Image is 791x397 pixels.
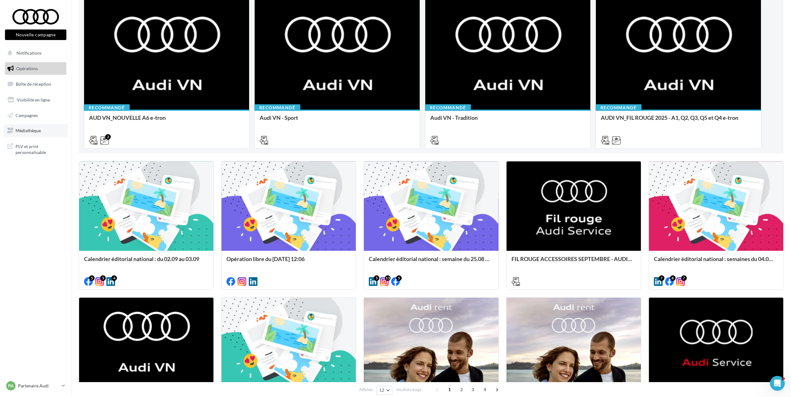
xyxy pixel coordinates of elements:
[16,128,41,133] span: Médiathèque
[16,142,64,156] span: PLV et print personnalisable
[596,104,641,111] div: Recommandé
[89,115,244,127] div: AUD VN_NOUVELLE A6 e-tron
[4,62,68,75] a: Opérations
[385,275,391,281] div: 13
[396,387,422,393] span: résultats/page
[8,383,14,389] span: PA
[445,385,454,395] span: 1
[654,256,778,268] div: Calendrier éditorial national : semaines du 04.08 au 25.08
[84,104,130,111] div: Recommandé
[17,97,50,102] span: Visibilité en ligne
[18,383,59,389] p: Partenaire Audi
[16,66,38,71] span: Opérations
[4,77,68,91] a: Boîte de réception
[111,275,117,281] div: 4
[226,256,351,268] div: Opération libre du [DATE] 12:06
[16,112,38,118] span: Campagnes
[374,275,379,281] div: 5
[16,81,51,87] span: Boîte de réception
[681,275,687,281] div: 7
[377,386,392,395] button: 12
[4,93,68,106] a: Visibilité en ligne
[396,275,402,281] div: 5
[359,387,373,393] span: Afficher
[89,275,95,281] div: 5
[4,124,68,137] a: Médiathèque
[369,256,493,268] div: Calendrier éditorial national : semaine du 25.08 au 31.08
[670,275,676,281] div: 8
[84,256,208,268] div: Calendrier éditorial national : du 02.09 au 03.09
[4,140,68,158] a: PLV et print personnalisable
[100,275,106,281] div: 5
[425,104,471,111] div: Recommandé
[379,388,385,393] span: 12
[468,385,478,395] span: 3
[4,109,68,122] a: Campagnes
[105,134,111,140] div: 2
[260,115,415,127] div: Audi VN - Sport
[770,376,785,391] iframe: Intercom live chat
[5,380,66,392] a: PA Partenaire Audi
[601,115,756,127] div: AUDI VN_FIL ROUGE 2025 - A1, Q2, Q3, Q5 et Q4 e-tron
[5,29,66,40] button: Nouvelle campagne
[254,104,300,111] div: Recommandé
[659,275,664,281] div: 7
[480,385,490,395] span: 4
[430,115,585,127] div: Audi VN - Tradition
[16,50,42,56] span: Notifications
[457,385,467,395] span: 2
[4,47,65,60] button: Notifications
[512,256,636,268] div: FIL ROUGE ACCESSOIRES SEPTEMBRE - AUDI SERVICE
